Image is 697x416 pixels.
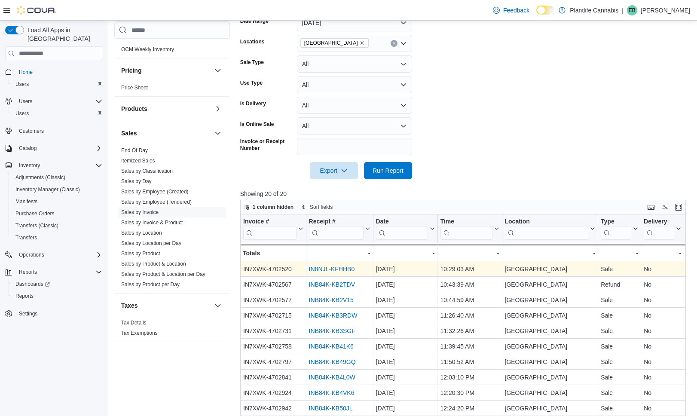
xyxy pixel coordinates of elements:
[440,311,499,321] div: 11:26:40 AM
[12,172,69,183] a: Adjustments (Classic)
[9,208,106,220] button: Purchase Orders
[601,218,638,240] button: Type
[243,218,303,240] button: Invoice #
[309,218,363,240] div: Receipt # URL
[9,278,106,290] a: Dashboards
[9,171,106,184] button: Adjustments (Classic)
[504,342,595,352] div: [GEOGRAPHIC_DATA]
[240,121,274,128] label: Is Online Sale
[121,301,138,310] h3: Taxes
[309,343,353,350] a: INB84K-KB41K6
[376,218,428,240] div: Date
[2,249,106,261] button: Operations
[9,196,106,208] button: Manifests
[601,342,638,352] div: Sale
[15,110,29,117] span: Users
[243,311,303,321] div: IN7XWK-4702715
[12,184,83,195] a: Inventory Manager (Classic)
[121,301,211,310] button: Taxes
[309,281,355,288] a: INB84K-KB2TDV
[601,311,638,321] div: Sale
[2,159,106,171] button: Inventory
[440,218,499,240] button: Time
[114,318,230,342] div: Taxes
[19,128,44,135] span: Customers
[504,280,595,290] div: [GEOGRAPHIC_DATA]
[240,18,271,24] label: Date Range
[121,219,183,226] span: Sales by Invoice & Product
[121,260,186,267] span: Sales by Product & Location
[376,326,434,336] div: [DATE]
[309,328,355,335] a: INB84K-KB3SGF
[19,269,37,275] span: Reports
[121,251,160,257] a: Sales by Product
[9,232,106,244] button: Transfers
[12,232,102,243] span: Transfers
[15,174,65,181] span: Adjustments (Classic)
[121,85,148,91] a: Price Sheet
[121,229,162,236] span: Sales by Location
[400,40,407,47] button: Open list of options
[114,44,230,58] div: OCM
[15,210,55,217] span: Purchase Orders
[15,66,102,77] span: Home
[243,326,303,336] div: IN7XWK-4702731
[19,98,32,105] span: Users
[376,264,434,275] div: [DATE]
[644,218,681,240] button: Delivery
[12,220,62,231] a: Transfers (Classic)
[19,162,40,169] span: Inventory
[243,248,303,258] div: Totals
[12,172,102,183] span: Adjustments (Classic)
[121,46,174,52] a: OCM Weekly Inventory
[15,186,80,193] span: Inventory Manager (Classic)
[440,248,499,258] div: -
[489,2,533,19] a: Feedback
[243,295,303,306] div: IN7XWK-4702577
[309,359,355,366] a: INB84K-KB49GQ
[12,208,102,219] span: Purchase Orders
[213,128,223,138] button: Sales
[15,308,102,319] span: Settings
[240,190,690,198] p: Showing 20 of 20
[641,5,690,15] p: [PERSON_NAME]
[121,129,211,138] button: Sales
[121,261,186,267] a: Sales by Product & Location
[601,280,638,290] div: Refund
[15,160,43,171] button: Inventory
[121,240,181,246] a: Sales by Location per Day
[504,218,588,240] div: Location
[504,295,595,306] div: [GEOGRAPHIC_DATA]
[121,147,148,154] span: End Of Day
[601,264,638,275] div: Sale
[644,218,674,240] div: Delivery
[15,143,40,153] button: Catalog
[298,202,336,212] button: Sort fields
[121,199,192,205] a: Sales by Employee (Tendered)
[15,125,102,136] span: Customers
[376,388,434,398] div: [DATE]
[121,281,180,288] a: Sales by Product per Day
[121,46,174,53] span: OCM Weekly Inventory
[253,204,293,211] span: 1 column hidden
[309,374,355,381] a: INB84K-KB4L0W
[376,280,434,290] div: [DATE]
[504,311,595,321] div: [GEOGRAPHIC_DATA]
[644,342,681,352] div: No
[440,326,499,336] div: 11:32:26 AM
[240,80,263,86] label: Use Type
[12,108,102,119] span: Users
[12,196,102,207] span: Manifests
[19,69,33,76] span: Home
[376,373,434,383] div: [DATE]
[114,145,230,293] div: Sales
[243,357,303,367] div: IN7XWK-4702797
[376,218,434,240] button: Date
[601,357,638,367] div: Sale
[243,264,303,275] div: IN7XWK-4702520
[213,104,223,114] button: Products
[644,357,681,367] div: No
[213,65,223,76] button: Pricing
[644,280,681,290] div: No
